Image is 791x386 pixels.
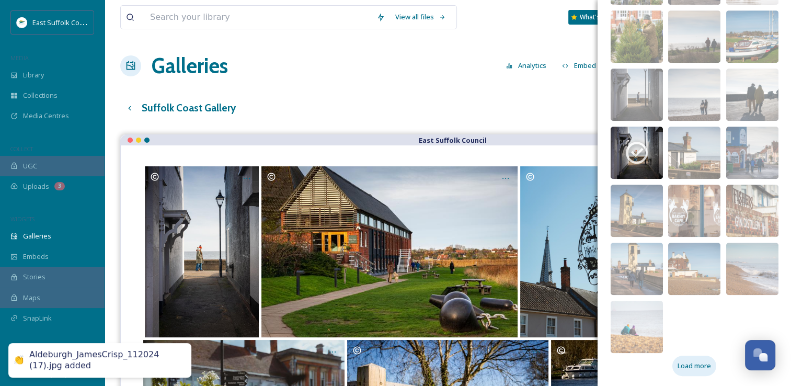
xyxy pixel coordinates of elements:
span: Library [23,70,44,80]
a: Opens media popup. Media description: Wickham Market_Charlotte@bishybeephoto_2025 (14).jpg. [519,166,636,337]
div: 3 [54,182,65,190]
img: b77fb34c-0a52-4675-a67b-a4dad6be27c5.jpg [611,243,663,295]
img: a2b71f4f-0e0e-4e93-88b4-c917fd28426e.jpg [611,185,663,237]
span: Maps [23,293,40,303]
span: Stories [23,272,45,282]
img: 00a0fbbd-14d9-4655-bc57-320f0c56abc5.jpg [668,185,720,237]
img: baf4428d-1809-4170-b88f-2e3ed88c15ab.jpg [611,10,663,63]
span: WIDGETS [10,215,35,223]
img: b62b3147-ee72-426f-b5d7-1a6db207153b.jpg [726,243,778,295]
span: Galleries [23,231,51,241]
img: 5b631553-0e43-468a-98a6-6083ccd671ab.jpg [611,69,663,121]
input: Search your library [145,6,371,29]
a: Opens media popup. Media description: Aldeburgh_JamesCrisp_112024 (82).jpg. [260,166,519,337]
a: What's New [568,10,621,25]
span: MEDIA [10,54,29,62]
a: Opens media popup. Media description: Aldeburgh_JamesCrisp_112024 (44).jpg. [143,166,260,337]
span: Load more [678,361,711,371]
span: Media Centres [23,111,69,121]
strong: East Suffolk Council [419,135,487,145]
span: Embeds [23,252,49,262]
img: 38631299-621d-469a-9e96-68f97920c333.jpg [611,127,663,179]
img: 6a2b11ee-7664-4ff1-a001-6dd0aa963968.jpg [668,127,720,179]
img: 7dfe96af-5b29-45ec-b229-edda24b59f24.jpg [668,243,720,295]
a: Galleries [152,50,228,82]
h3: Suffolk Coast Gallery [142,100,236,116]
img: 587f211e-f110-41b0-a462-854ce26e4e1d.jpg [668,10,720,63]
img: 020b6dc5-4015-4aa3-87d7-64aaa17fe333.jpg [611,301,663,353]
span: Uploads [23,181,49,191]
img: a950895e-0307-4114-a706-055ba3af98eb.jpg [726,185,778,237]
span: Collections [23,90,58,100]
button: Analytics [501,55,552,76]
img: ESC%20Logo.png [17,17,27,28]
img: 950a1621-9387-4873-9648-84e644a6df88.jpg [726,127,778,179]
a: View all files [390,7,451,27]
div: 👏 [14,355,24,366]
span: COLLECT [10,145,33,153]
img: 703aa38a-a6ae-4b0b-ad41-8b5aec3ea066.jpg [726,69,778,121]
img: 62901cf2-6093-4817-895c-f0b96915ff00.jpg [668,69,720,121]
button: Embed [557,55,601,76]
span: UGC [23,161,37,171]
div: Aldeburgh_JamesCrisp_112024 (17).jpg added [29,349,181,371]
button: Open Chat [745,340,775,370]
a: Analytics [501,55,557,76]
span: SnapLink [23,313,52,323]
span: East Suffolk Council [32,17,94,27]
img: 79045c20-dedb-4082-9b7d-b1d2e2b3a89d.jpg [726,10,778,63]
